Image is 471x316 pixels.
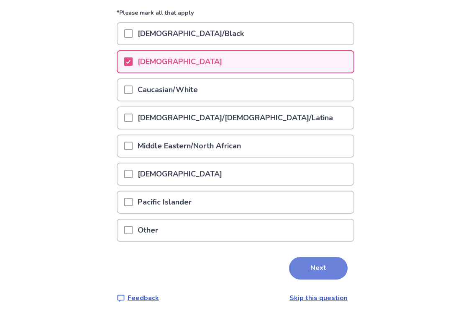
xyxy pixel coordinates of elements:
[289,293,348,303] a: Skip this question
[289,257,348,280] button: Next
[133,220,163,241] p: Other
[117,8,354,22] p: *Please mark all that apply
[133,23,249,44] p: [DEMOGRAPHIC_DATA]/Black
[117,293,159,303] a: Feedback
[133,163,227,185] p: [DEMOGRAPHIC_DATA]
[128,293,159,303] p: Feedback
[133,51,227,73] p: [DEMOGRAPHIC_DATA]
[133,135,246,157] p: Middle Eastern/North African
[133,79,203,101] p: Caucasian/White
[133,107,338,129] p: [DEMOGRAPHIC_DATA]/[DEMOGRAPHIC_DATA]/Latina
[133,192,197,213] p: Pacific Islander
